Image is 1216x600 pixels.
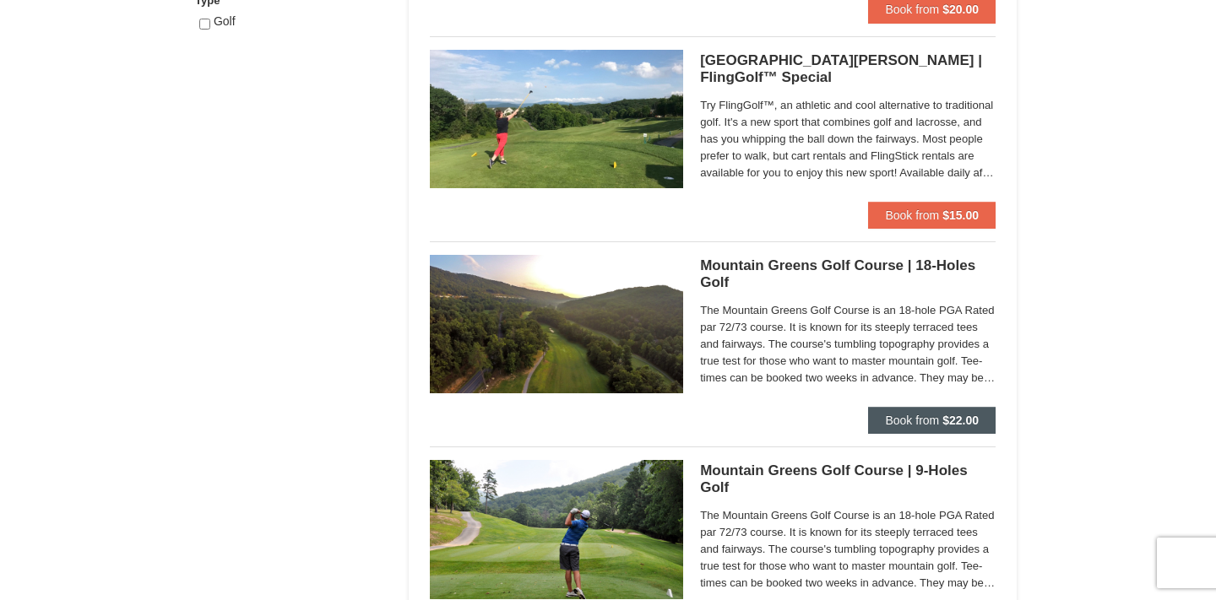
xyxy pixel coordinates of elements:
span: Book from [885,208,939,222]
button: Book from $22.00 [868,407,996,434]
img: 6619888-27-7e27a245.jpg [430,255,683,393]
span: Try FlingGolf™, an athletic and cool alternative to traditional golf. It's a new sport that combi... [700,97,996,181]
h5: [GEOGRAPHIC_DATA][PERSON_NAME] | FlingGolf™ Special [700,52,996,86]
img: 6619888-35-9ba36b64.jpg [430,460,683,598]
strong: $20.00 [942,3,979,16]
h5: Mountain Greens Golf Course | 18-Holes Golf [700,257,996,291]
strong: $15.00 [942,208,979,222]
span: Golf [214,14,236,28]
span: The Mountain Greens Golf Course is an 18-hole PGA Rated par 72/73 course. It is known for its ste... [700,302,996,386]
button: Book from $15.00 [868,202,996,229]
h5: Mountain Greens Golf Course | 9-Holes Golf [700,462,996,496]
img: 6619859-84-1dcf4d15.jpg [430,50,683,188]
span: The Mountain Greens Golf Course is an 18-hole PGA Rated par 72/73 course. It is known for its ste... [700,507,996,592]
strong: $22.00 [942,414,979,427]
span: Book from [885,414,939,427]
span: Book from [885,3,939,16]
